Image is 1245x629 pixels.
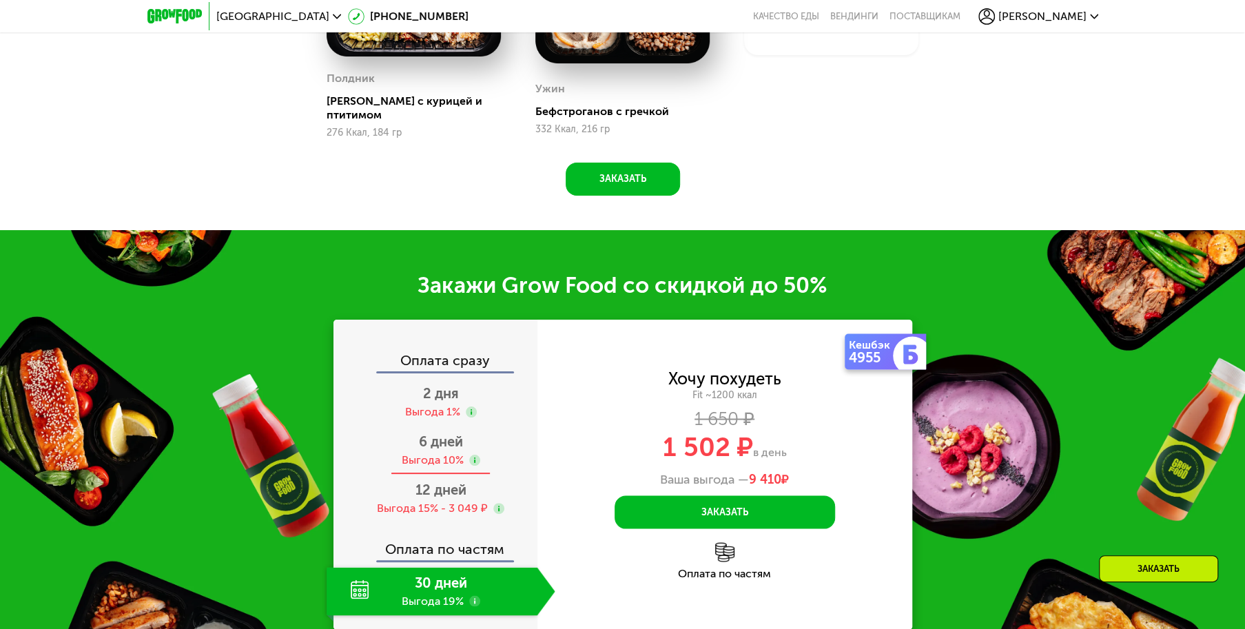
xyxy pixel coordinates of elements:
[889,11,960,22] div: поставщикам
[1099,555,1218,582] div: Заказать
[327,127,501,138] div: 276 Ккал, 184 гр
[402,453,464,468] div: Выгода 10%
[348,8,469,25] a: [PHONE_NUMBER]
[998,11,1087,22] span: [PERSON_NAME]
[537,411,912,426] div: 1 650 ₽
[749,472,789,487] span: ₽
[537,568,912,579] div: Оплата по частям
[535,79,565,99] div: Ужин
[668,371,781,386] div: Хочу похудеть
[405,404,460,420] div: Выгода 1%
[566,163,680,196] button: Заказать
[535,105,721,118] div: Бефстроганов с гречкой
[335,340,537,371] div: Оплата сразу
[849,350,896,364] div: 4955
[663,431,753,462] span: 1 502 ₽
[423,385,459,402] span: 2 дня
[419,433,463,450] span: 6 дней
[327,94,512,122] div: [PERSON_NAME] с курицей и птитимом
[830,11,878,22] a: Вендинги
[216,11,329,22] span: [GEOGRAPHIC_DATA]
[327,68,375,89] div: Полдник
[537,472,912,487] div: Ваша выгода —
[535,124,710,135] div: 332 Ккал, 216 гр
[537,389,912,401] div: Fit ~1200 ккал
[749,471,781,486] span: 9 410
[377,501,488,516] div: Выгода 15% - 3 049 ₽
[615,495,835,528] button: Заказать
[753,445,787,458] span: в день
[849,339,896,350] div: Кешбэк
[335,528,537,560] div: Оплата по частям
[753,11,819,22] a: Качество еды
[415,482,466,498] span: 12 дней
[715,542,734,561] img: l6xcnZfty9opOoJh.png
